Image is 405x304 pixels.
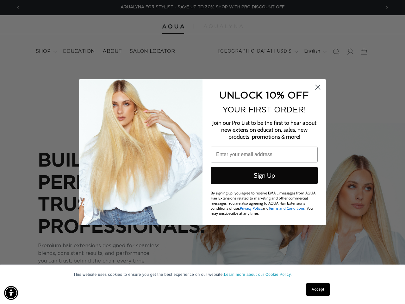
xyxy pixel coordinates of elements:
iframe: Chat Widget [373,274,405,304]
input: Enter your email address [211,147,318,162]
a: Learn more about our Cookie Policy. [224,272,292,277]
button: Sign Up [211,167,318,184]
span: UNLOCK 10% OFF [219,90,309,100]
span: By signing up, you agree to receive EMAIL messages from AQUA Hair Extensions related to marketing... [211,191,315,216]
a: Accept [306,283,330,296]
p: This website uses cookies to ensure you get the best experience on our website. [73,272,332,277]
a: Privacy Policy [240,206,262,211]
button: Close dialog [312,82,323,93]
img: daab8b0d-f573-4e8c-a4d0-05ad8d765127.png [79,79,202,225]
div: Accessibility Menu [4,286,18,300]
span: Join our Pro List to be the first to hear about new extension education, sales, new products, pro... [212,119,316,140]
span: YOUR FIRST ORDER! [222,105,306,114]
a: Terms and Conditions [269,206,305,211]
